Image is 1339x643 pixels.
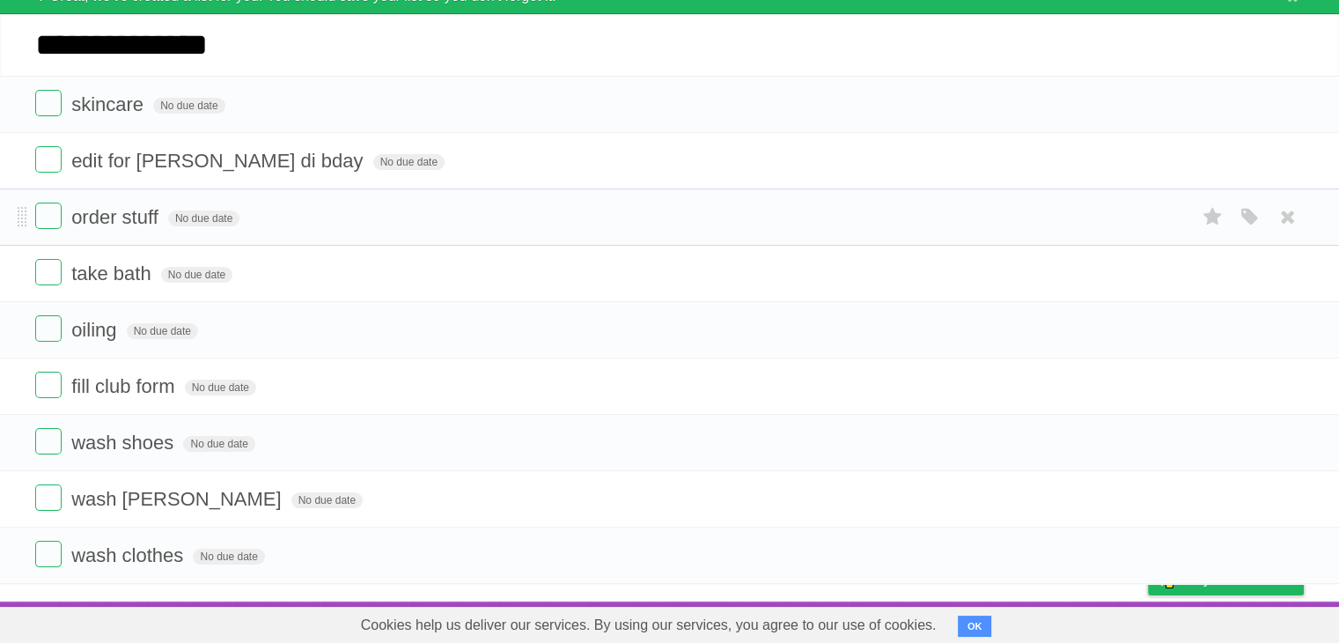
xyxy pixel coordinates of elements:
[35,315,62,342] label: Done
[1196,203,1230,232] label: Star task
[1193,606,1304,639] a: Suggest a feature
[183,436,254,452] span: No due date
[343,608,954,643] span: Cookies help us deliver our services. By using our services, you agree to our use of cookies.
[35,146,62,173] label: Done
[35,484,62,511] label: Done
[1065,606,1104,639] a: Terms
[291,492,363,508] span: No due date
[35,372,62,398] label: Done
[35,541,62,567] label: Done
[71,206,163,228] span: order stuff
[71,544,188,566] span: wash clothes
[35,90,62,116] label: Done
[185,380,256,395] span: No due date
[193,549,264,565] span: No due date
[1185,564,1295,595] span: Buy me a coffee
[71,93,148,115] span: skincare
[373,154,445,170] span: No due date
[1125,606,1171,639] a: Privacy
[972,606,1043,639] a: Developers
[71,375,179,397] span: fill club form
[914,606,951,639] a: About
[71,319,121,341] span: oiling
[71,150,367,172] span: edit for [PERSON_NAME] di bday
[35,259,62,285] label: Done
[127,323,198,339] span: No due date
[153,98,224,114] span: No due date
[35,428,62,455] label: Done
[161,267,232,283] span: No due date
[71,262,156,285] span: take bath
[35,203,62,229] label: Done
[71,432,178,454] span: wash shoes
[958,616,992,637] button: OK
[168,211,239,226] span: No due date
[71,488,285,510] span: wash [PERSON_NAME]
